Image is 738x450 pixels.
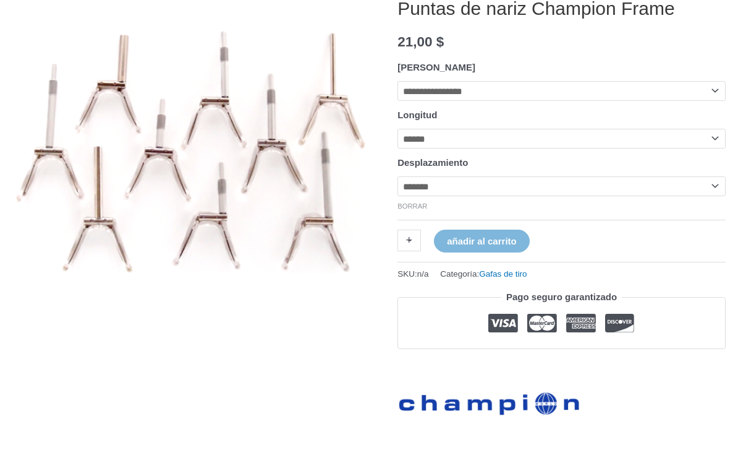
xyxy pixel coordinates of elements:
a: Gafas de tiro [479,269,527,279]
button: añadir al carrito [434,230,530,253]
legend: Pago seguro garantizado [501,288,622,306]
a: + [397,230,421,251]
iframe: Reseñas de clientes impulsadas por Trustpilot [397,358,726,373]
label: Desplazamiento [397,157,468,168]
bdi: 21,00 $ [397,34,444,50]
a: Campeón [397,383,583,418]
span: SKU: [397,266,428,282]
span: Categoría: [440,266,527,282]
a: Borrar opciones [397,202,427,210]
label: Longitud [397,110,437,120]
span: n/a [417,269,429,279]
label: [PERSON_NAME] [397,62,475,72]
